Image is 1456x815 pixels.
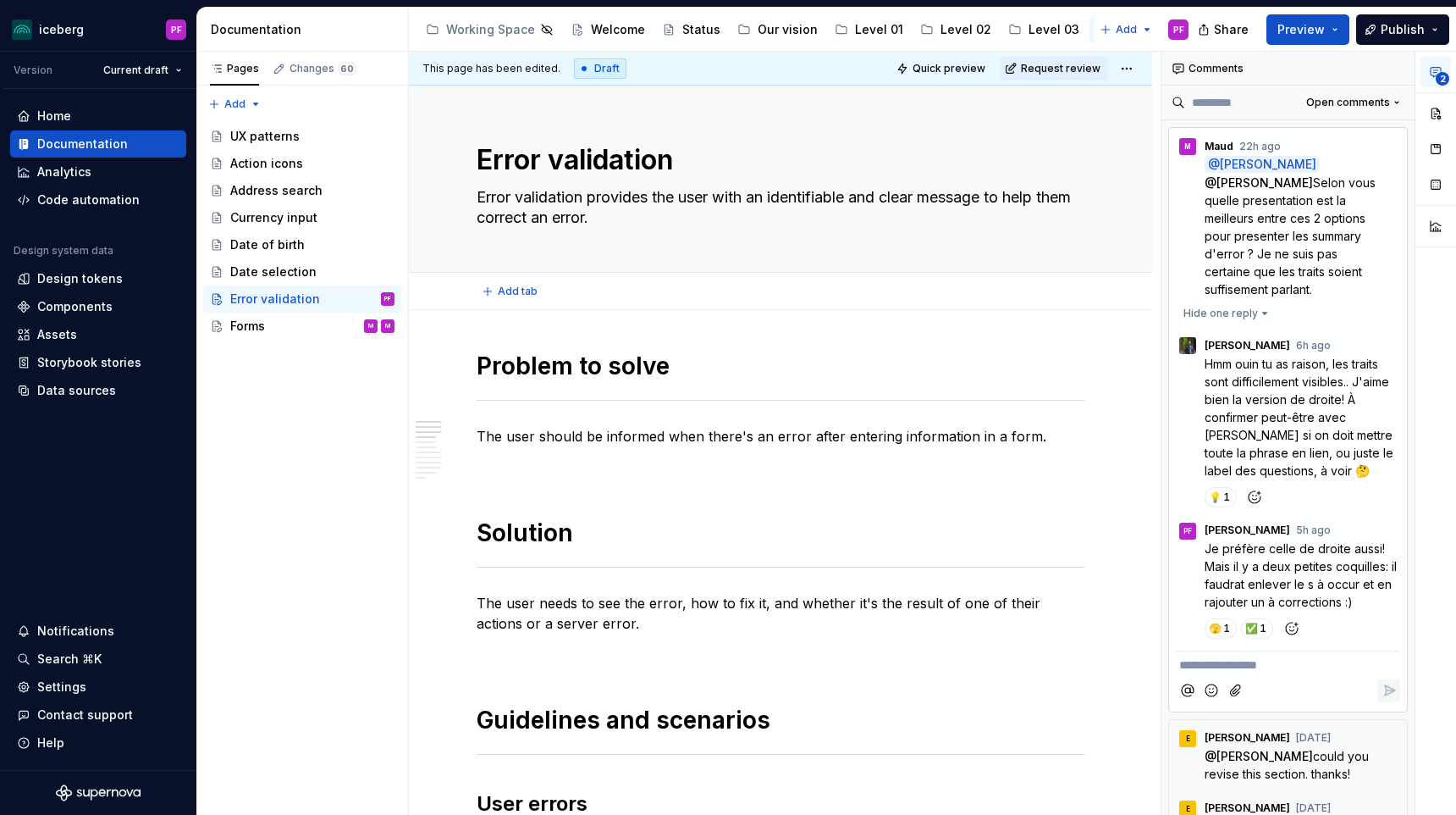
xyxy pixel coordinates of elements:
[1205,175,1313,190] span: @
[230,236,305,253] div: Date of birth
[655,16,727,43] a: Status
[1176,679,1199,702] button: Mention someone
[10,377,186,404] a: Data sources
[1029,21,1079,38] div: Level 03
[1246,622,1256,635] span: ✅️
[3,11,193,47] button: icebergPF
[203,123,401,150] a: UX patterns
[1381,21,1425,38] span: Publish
[338,62,356,75] span: 60
[1021,62,1100,75] span: Request review
[913,62,985,75] span: Quick preview
[477,426,1084,446] p: The user should be informed when there's an error after entering information in a form.
[368,318,373,335] div: M
[203,286,401,313] a: Error validationPF
[103,64,168,77] span: Current draft
[1173,23,1184,36] div: PF
[37,382,116,399] div: Data sources
[574,58,626,79] div: Draft
[477,280,545,303] button: Add tab
[940,21,991,38] div: Level 02
[37,270,123,287] div: Design tokens
[1205,541,1400,609] span: Je préfère celle de droite aussi! Mais il y a deux petites coquilles: il faudrat enlever le s à o...
[230,263,317,280] div: Date selection
[1205,731,1290,745] span: [PERSON_NAME]
[758,21,818,38] div: Our vision
[1176,651,1400,674] div: Composer editor
[1241,618,1273,639] button: 1 reaction, react with ✅️
[10,103,186,130] a: Home
[1299,91,1408,114] button: Open comments
[1223,622,1230,635] span: 1
[37,354,141,371] div: Storybook stories
[96,58,190,82] button: Current draft
[203,150,401,177] a: Action icons
[210,62,259,75] div: Pages
[473,140,1081,180] textarea: Error validation
[56,785,141,801] svg: Supernova Logo
[1241,487,1270,507] button: Add reaction
[10,701,186,729] button: Contact support
[384,291,391,308] div: PF
[1260,622,1266,635] span: 1
[10,674,186,701] a: Settings
[10,265,186,292] a: Design tokens
[12,19,32,40] img: 418c6d47-6da6-4103-8b13-b5999f8989a1.png
[37,651,102,668] div: Search ⌘K
[1001,16,1086,43] a: Level 03
[891,57,993,80] button: Quick preview
[1183,524,1192,538] div: PF
[10,646,186,673] button: Search ⌘K
[1216,175,1313,190] span: [PERSON_NAME]
[14,244,113,258] div: Design system data
[477,705,1084,735] h1: Guidelines and scenarios
[828,16,910,43] a: Level 01
[1205,175,1379,297] span: Selon vous quelle presentation est la meilleurs entre ces 2 options pour presenter les summary d'...
[1161,52,1415,86] div: Comments
[203,177,401,204] a: Address search
[37,326,77,343] div: Assets
[10,321,186,348] a: Assets
[1176,302,1276,325] button: Hide one reply
[10,186,186,213] a: Code automation
[1116,23,1137,36] span: Add
[10,293,186,320] a: Components
[1306,96,1390,109] span: Open comments
[203,258,401,286] a: Date selection
[477,593,1084,634] p: The user needs to see the error, how to fix it, and whether it's the result of one of their actio...
[1184,140,1191,153] div: M
[230,182,323,199] div: Address search
[1205,140,1233,153] span: Maud
[10,618,186,645] button: Notifications
[230,128,300,145] div: UX patterns
[1089,16,1193,43] a: UX patterns
[422,62,560,75] span: This page has been edited.
[10,130,186,158] a: Documentation
[203,92,267,116] button: Add
[913,16,998,43] a: Level 02
[10,158,186,186] a: Analytics
[1205,339,1290,352] span: [PERSON_NAME]
[290,62,356,75] div: Changes
[1223,491,1230,504] span: 1
[1214,21,1249,38] span: Share
[1220,158,1316,172] span: [PERSON_NAME]
[37,707,133,724] div: Contact support
[1186,732,1190,746] div: E
[498,285,538,298] span: Add tab
[230,209,317,226] div: Currency input
[446,21,535,38] div: Working Space
[203,231,401,258] a: Date of birth
[37,164,91,180] div: Analytics
[564,16,652,43] a: Welcome
[477,351,1084,381] h1: Problem to solve
[1205,357,1397,478] span: Hmm ouin tu as raison, les traits sont difficilement visibles.. J'aime bien la version de droite!...
[224,97,245,111] span: Add
[1436,72,1449,86] span: 2
[1216,749,1313,763] span: [PERSON_NAME]
[230,318,265,335] div: Forms
[473,184,1081,231] textarea: Error validation provides the user with an identifiable and clear message to help them correct an...
[37,191,140,208] div: Code automation
[1205,749,1313,763] span: @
